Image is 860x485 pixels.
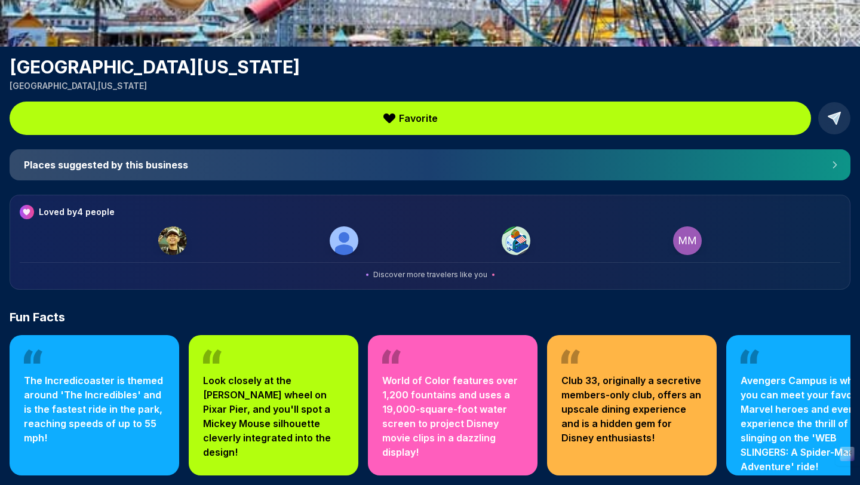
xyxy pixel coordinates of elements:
p: [GEOGRAPHIC_DATA] , [US_STATE] [10,80,850,92]
p: Club 33, originally a secretive members-only club, offers an upscale dining experience and is a h... [561,373,702,445]
button: Favorite [10,102,811,135]
img: Matthew Miller [502,226,530,255]
p: Look closely at the [PERSON_NAME] wheel on Pixar Pier, and you'll spot a Mickey Mouse silhouette ... [203,373,344,459]
span: Favorite [399,111,438,125]
img: Matt Miller [673,226,702,255]
p: The Incredicoaster is themed around 'The Incredibles' and is the fastest ride in the park, reachi... [24,373,165,445]
span: Discover more travelers like you [373,270,487,280]
img: Matthew Miller [330,226,358,255]
h2: Fun Facts [10,309,850,326]
img: Link Studios [158,226,187,255]
h4: Places suggested by this business [24,159,810,171]
p: World of Color features over 1,200 fountains and uses a 19,000-square-foot water screen to projec... [382,373,523,459]
h1: [GEOGRAPHIC_DATA][US_STATE] [10,56,850,78]
h3: Loved by 4 people [39,206,115,218]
